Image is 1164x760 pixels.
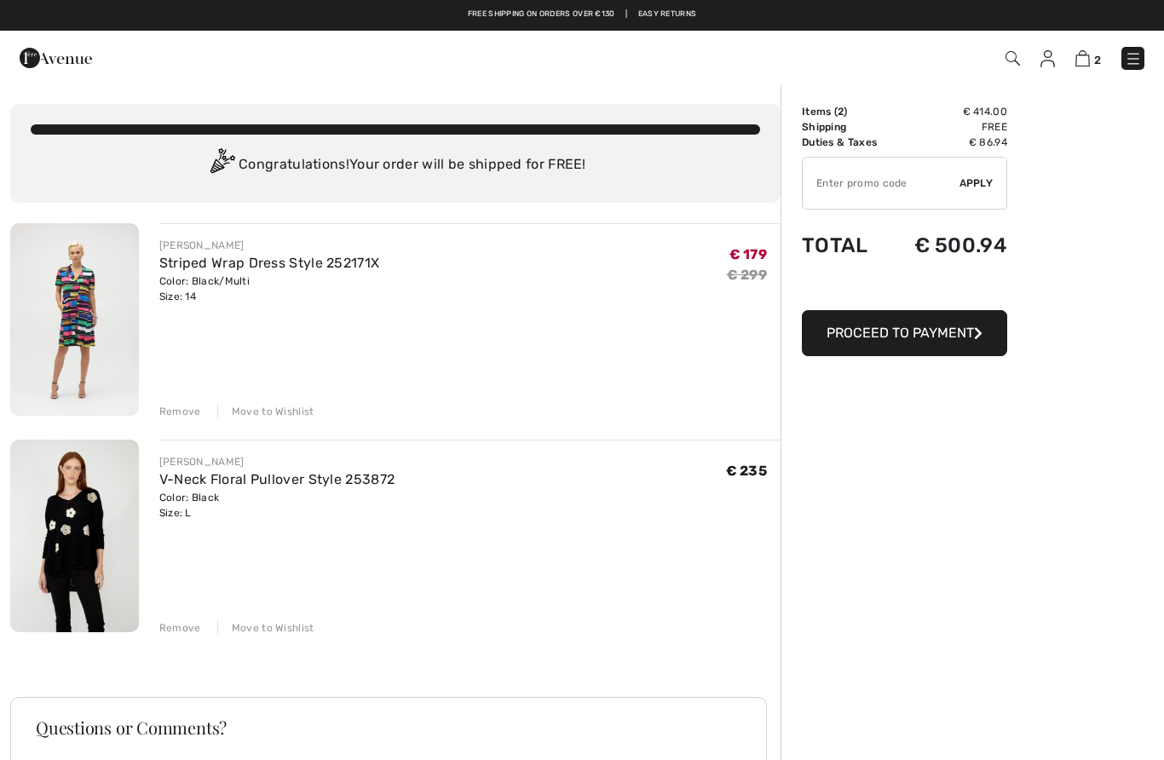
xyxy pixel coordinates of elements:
img: 1ère Avenue [20,41,92,75]
div: [PERSON_NAME] [159,238,380,253]
a: V-Neck Floral Pullover Style 253872 [159,471,395,487]
img: Congratulation2.svg [205,148,239,182]
div: Color: Black Size: L [159,490,395,521]
span: € 179 [729,246,768,262]
div: Move to Wishlist [217,620,314,636]
td: Items ( ) [802,104,894,119]
img: V-Neck Floral Pullover Style 253872 [10,440,139,632]
a: 1ère Avenue [20,49,92,65]
div: Remove [159,620,201,636]
span: 2 [1094,54,1101,66]
td: Shipping [802,119,894,135]
iframe: PayPal [802,274,1007,304]
td: Duties & Taxes [802,135,894,150]
div: Remove [159,404,201,419]
a: Striped Wrap Dress Style 252171X [159,255,380,271]
a: Easy Returns [638,9,697,20]
img: Shopping Bag [1075,50,1090,66]
div: Move to Wishlist [217,404,314,419]
a: 2 [1075,48,1101,68]
td: € 414.00 [894,104,1007,119]
h3: Questions or Comments? [36,719,741,736]
td: € 86.94 [894,135,1007,150]
td: € 500.94 [894,216,1007,274]
img: Striped Wrap Dress Style 252171X [10,223,139,416]
span: Proceed to Payment [827,325,974,341]
span: € 235 [726,463,768,479]
button: Proceed to Payment [802,310,1007,356]
span: | [625,9,627,20]
div: [PERSON_NAME] [159,454,395,469]
input: Promo code [803,158,959,209]
a: Free shipping on orders over €130 [468,9,615,20]
span: 2 [838,106,844,118]
td: Free [894,119,1007,135]
span: Apply [959,176,994,191]
td: Total [802,216,894,274]
div: Color: Black/Multi Size: 14 [159,273,380,304]
img: My Info [1040,50,1055,67]
img: Menu [1125,50,1142,67]
s: € 299 [727,267,768,283]
img: Search [1006,51,1020,66]
div: Congratulations! Your order will be shipped for FREE! [31,148,760,182]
